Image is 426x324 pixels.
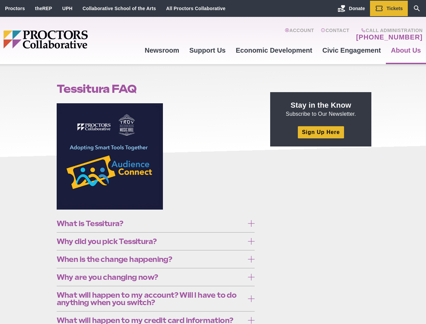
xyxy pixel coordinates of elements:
a: Proctors [5,6,25,11]
span: Tickets [387,6,403,11]
a: [PHONE_NUMBER] [356,33,423,41]
a: All Proctors Collaborative [166,6,225,11]
a: Sign Up Here [298,126,344,138]
a: About Us [386,41,426,59]
span: What will happen to my account? Will I have to do anything when you switch? [57,291,245,306]
a: Search [408,1,426,16]
span: What is Tessitura? [57,220,245,227]
a: Collaborative School of the Arts [83,6,156,11]
img: Proctors logo [3,30,140,49]
span: What will happen to my credit card information? [57,317,245,324]
span: When is the change happening? [57,255,245,263]
a: Support Us [184,41,231,59]
a: UPH [62,6,73,11]
a: Civic Engagement [317,41,386,59]
p: Subscribe to Our Newsletter. [278,100,363,118]
a: Economic Development [231,41,317,59]
a: Newsroom [140,41,184,59]
span: Why did you pick Tessitura? [57,238,245,245]
a: Account [285,28,314,41]
span: Call Administration [354,28,423,33]
span: Donate [349,6,365,11]
span: Why are you changing now? [57,273,245,281]
strong: Stay in the Know [291,101,351,109]
h1: Tessitura FAQ [57,82,255,95]
a: theREP [35,6,52,11]
a: Contact [321,28,349,41]
a: Donate [333,1,370,16]
a: Tickets [370,1,408,16]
